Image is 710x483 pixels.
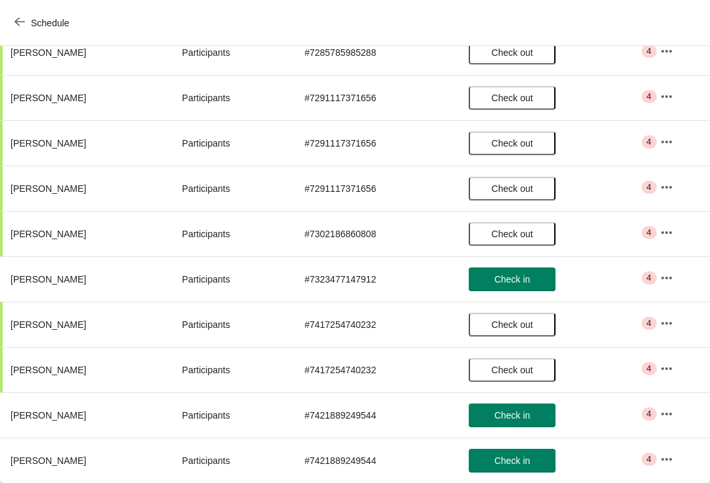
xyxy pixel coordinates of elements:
span: [PERSON_NAME] [11,455,86,466]
td: Participants [172,75,294,120]
button: Schedule [7,11,80,35]
td: Participants [172,256,294,302]
td: # 7421889249544 [294,438,458,483]
span: Check out [492,138,533,149]
span: [PERSON_NAME] [11,365,86,375]
span: [PERSON_NAME] [11,319,86,330]
button: Check out [469,41,556,64]
button: Check out [469,222,556,246]
td: Participants [172,438,294,483]
span: 4 [647,227,651,238]
span: 4 [647,363,651,374]
td: Participants [172,166,294,211]
td: Participants [172,302,294,347]
span: [PERSON_NAME] [11,183,86,194]
span: Check out [492,93,533,103]
span: 4 [647,46,651,57]
span: 4 [647,318,651,329]
td: # 7291117371656 [294,120,458,166]
td: Participants [172,211,294,256]
button: Check out [469,177,556,200]
span: Check in [494,274,530,285]
span: 4 [647,182,651,193]
span: [PERSON_NAME] [11,138,86,149]
span: [PERSON_NAME] [11,229,86,239]
td: # 7417254740232 [294,302,458,347]
span: 4 [647,91,651,102]
span: Check out [492,183,533,194]
span: Check out [492,365,533,375]
span: 4 [647,409,651,419]
td: Participants [172,347,294,392]
td: # 7421889249544 [294,392,458,438]
span: Schedule [31,18,69,28]
span: 4 [647,273,651,283]
span: 4 [647,137,651,147]
button: Check out [469,313,556,336]
td: Participants [172,392,294,438]
button: Check in [469,449,556,472]
span: Check out [492,47,533,58]
button: Check out [469,86,556,110]
span: [PERSON_NAME] [11,410,86,421]
span: Check in [494,410,530,421]
td: # 7417254740232 [294,347,458,392]
td: # 7285785985288 [294,30,458,75]
button: Check out [469,358,556,382]
span: Check out [492,319,533,330]
button: Check in [469,403,556,427]
span: Check out [492,229,533,239]
td: Participants [172,30,294,75]
td: # 7323477147912 [294,256,458,302]
span: [PERSON_NAME] [11,93,86,103]
span: 4 [647,454,651,465]
span: Check in [494,455,530,466]
span: [PERSON_NAME] [11,47,86,58]
td: # 7291117371656 [294,75,458,120]
td: # 7291117371656 [294,166,458,211]
button: Check in [469,267,556,291]
td: Participants [172,120,294,166]
button: Check out [469,131,556,155]
span: [PERSON_NAME] [11,274,86,285]
td: # 7302186860808 [294,211,458,256]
